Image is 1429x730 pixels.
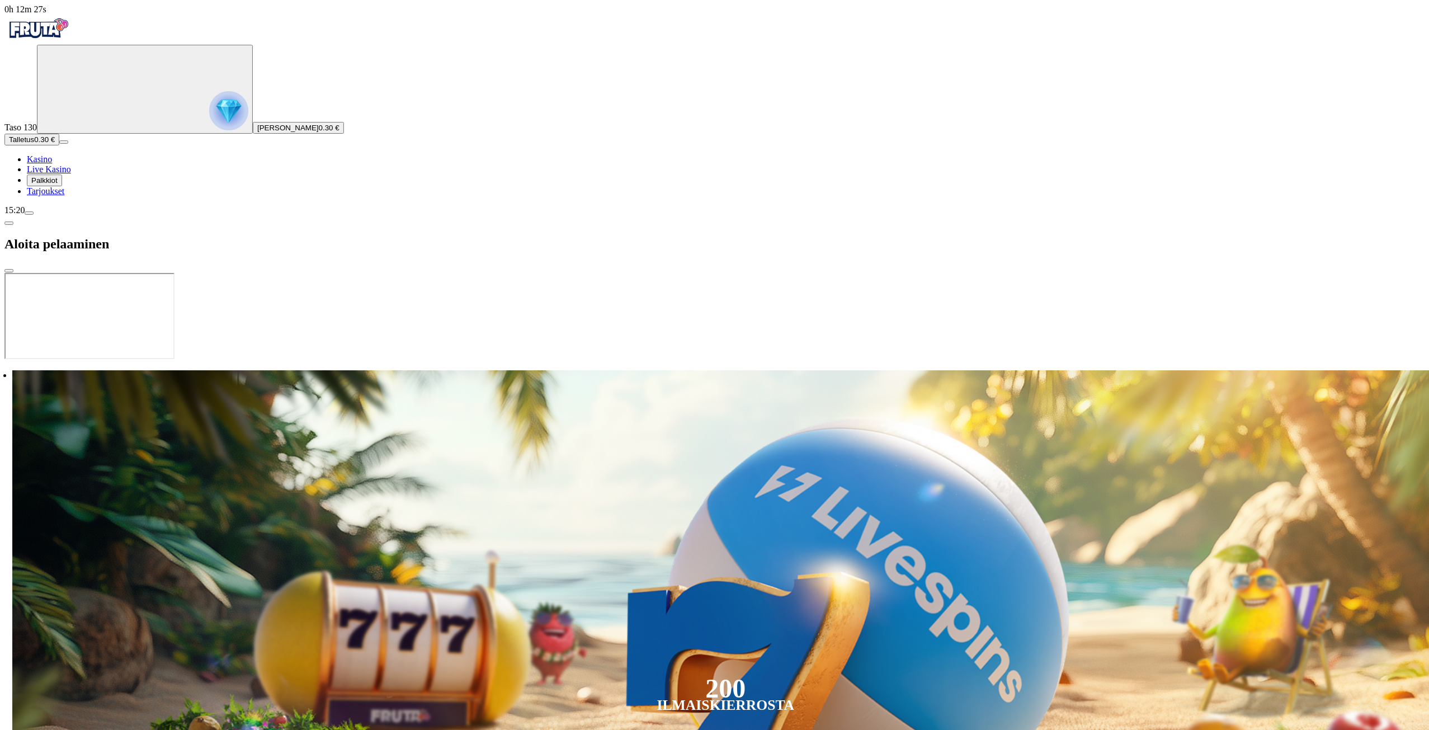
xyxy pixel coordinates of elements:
span: Talletus [9,135,34,144]
h2: Aloita pelaaminen [4,237,1425,252]
button: menu [25,211,34,215]
span: user session time [4,4,46,14]
span: 0.30 € [319,124,339,132]
button: close [4,269,13,272]
span: 15:20 [4,205,25,215]
img: reward progress [209,91,248,130]
a: poker-chip iconLive Kasino [27,164,71,174]
span: [PERSON_NAME] [257,124,319,132]
span: Taso 130 [4,123,37,132]
button: menu [59,140,68,144]
a: gift-inverted iconTarjoukset [27,186,64,196]
a: Fruta [4,35,72,44]
span: Palkkiot [31,176,58,185]
button: [PERSON_NAME]0.30 € [253,122,344,134]
a: diamond iconKasino [27,154,52,164]
span: Tarjoukset [27,186,64,196]
span: 0.30 € [34,135,55,144]
span: Kasino [27,154,52,164]
button: Talletusplus icon0.30 € [4,134,59,145]
img: Fruta [4,15,72,43]
nav: Primary [4,15,1425,196]
div: 200 [705,681,746,695]
span: Live Kasino [27,164,71,174]
button: reward progress [37,45,253,134]
button: reward iconPalkkiot [27,175,62,186]
button: chevron-left icon [4,222,13,225]
div: Ilmaiskierrosta [657,699,795,712]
